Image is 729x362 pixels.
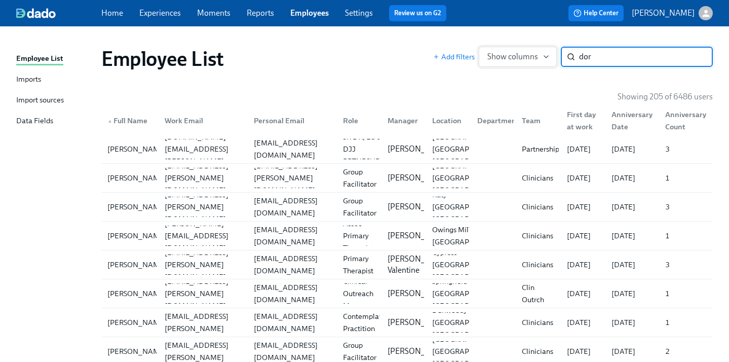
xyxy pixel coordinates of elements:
div: [PERSON_NAME] [103,172,171,184]
div: Group Facilitator [339,195,380,219]
div: [PERSON_NAME] [103,316,171,329]
div: [PERSON_NAME] [103,287,171,300]
div: 2 [661,345,711,357]
a: Imports [16,74,93,86]
p: [PERSON_NAME] Valentine [388,254,450,276]
p: [PERSON_NAME] [388,346,450,357]
button: Review us on G2 [389,5,446,21]
div: Manager [379,111,424,131]
span: ▲ [107,119,112,124]
a: [PERSON_NAME][EMAIL_ADDRESS][PERSON_NAME][DOMAIN_NAME][EMAIL_ADDRESS][PERSON_NAME][DOMAIN_NAME]Gr... [101,164,713,193]
div: [PERSON_NAME][EMAIL_ADDRESS][DOMAIN_NAME] [161,218,246,254]
div: [PERSON_NAME][PERSON_NAME][DOMAIN_NAME][EMAIL_ADDRESS][PERSON_NAME][DOMAIN_NAME][EMAIL_ADDRESS][D... [101,135,713,163]
div: [EMAIL_ADDRESS][PERSON_NAME][DOMAIN_NAME] [250,160,335,196]
div: Department [473,115,523,127]
div: Contemplative Practition [339,310,395,335]
div: Dunwoody [GEOGRAPHIC_DATA] [GEOGRAPHIC_DATA] [428,304,511,341]
div: Anniversary Count [657,111,711,131]
p: [PERSON_NAME] [388,201,450,212]
div: Team [518,115,558,127]
div: Katy [GEOGRAPHIC_DATA] [GEOGRAPHIC_DATA] [428,189,511,225]
a: [PERSON_NAME][EMAIL_ADDRESS][PERSON_NAME][DOMAIN_NAME][EMAIL_ADDRESS][DOMAIN_NAME]Group Facilitat... [101,193,713,222]
p: [PERSON_NAME] [388,143,450,155]
div: ▲Full Name [103,111,157,131]
div: [PERSON_NAME] [103,230,171,242]
div: [DATE] [563,172,603,184]
div: Springfield [GEOGRAPHIC_DATA] [GEOGRAPHIC_DATA] [428,275,511,312]
div: [PERSON_NAME][EMAIL_ADDRESS][PERSON_NAME][DOMAIN_NAME][EMAIL_ADDRESS][PERSON_NAME][DOMAIN_NAME]Gr... [101,164,713,192]
div: [DATE] [563,345,603,357]
div: [PERSON_NAME] [103,259,171,271]
div: [GEOGRAPHIC_DATA] [GEOGRAPHIC_DATA] [GEOGRAPHIC_DATA] [428,160,511,196]
h1: Employee List [101,47,224,71]
div: Manager [383,115,424,127]
div: [DATE] [607,287,657,300]
div: [DATE] [607,316,657,329]
div: 3 [661,201,711,213]
p: [PERSON_NAME] [388,317,450,328]
div: [DATE] [563,143,603,155]
p: [PERSON_NAME] [388,230,450,241]
p: Showing 205 of 6486 users [618,91,713,102]
a: [PERSON_NAME][EMAIL_ADDRESS][PERSON_NAME][DOMAIN_NAME][EMAIL_ADDRESS][DOMAIN_NAME]Clinical Outrea... [101,279,713,308]
a: Reports [247,8,274,18]
div: [EMAIL_ADDRESS][DOMAIN_NAME] [250,195,335,219]
a: Home [101,8,123,18]
span: Help Center [573,8,619,18]
div: [DATE] [563,259,603,271]
div: [DATE] [563,201,603,213]
div: Anniversary Date [607,108,657,133]
a: [PERSON_NAME][PERSON_NAME][EMAIL_ADDRESS][DOMAIN_NAME][EMAIL_ADDRESS][DOMAIN_NAME]Assoc Primary T... [101,222,713,250]
div: [DATE] [607,230,657,242]
div: 1 [661,287,711,300]
div: [DATE] [607,172,657,184]
div: [EMAIL_ADDRESS][DOMAIN_NAME] [250,224,335,248]
div: Import sources [16,94,64,107]
div: [EMAIL_ADDRESS][PERSON_NAME][DOMAIN_NAME] [161,275,246,312]
div: First day at work [559,111,603,131]
div: [DATE] [607,259,657,271]
div: Clinicians [518,316,558,329]
div: Clinicians [518,201,558,213]
a: [PERSON_NAME][EMAIL_ADDRESS][PERSON_NAME][DOMAIN_NAME][EMAIL_ADDRESS][DOMAIN_NAME]Primary Therapi... [101,250,713,279]
div: 3 [661,143,711,155]
div: [DATE] [607,143,657,155]
a: Experiences [139,8,181,18]
div: Clinicians [518,259,558,271]
a: dado [16,8,101,18]
div: 1 [661,316,711,329]
div: 1 [661,230,711,242]
div: Location [428,115,469,127]
div: Imports [16,74,41,86]
div: Full Name [103,115,157,127]
div: [DATE] [607,345,657,357]
div: [PERSON_NAME][EMAIL_ADDRESS][PERSON_NAME][DOMAIN_NAME] [161,298,246,347]
div: 3 [661,259,711,271]
div: [PERSON_NAME] [103,201,171,213]
div: Assoc Primary Therapist [339,218,379,254]
a: Import sources [16,94,93,107]
div: Personal Email [250,115,335,127]
div: Personal Email [246,111,335,131]
div: Team [514,111,558,131]
div: Role [335,111,379,131]
div: [EMAIL_ADDRESS][DOMAIN_NAME] [250,310,335,335]
div: Partnerships [518,143,566,155]
div: [EMAIL_ADDRESS][DOMAIN_NAME] [250,252,335,277]
div: Role [339,115,379,127]
div: 1 [661,172,711,184]
div: [EMAIL_ADDRESS][PERSON_NAME][DOMAIN_NAME] [161,189,246,225]
a: Data Fields [16,115,93,128]
div: [PERSON_NAME][PERSON_NAME][EMAIL_ADDRESS][PERSON_NAME][DOMAIN_NAME][EMAIL_ADDRESS][DOMAIN_NAME]Co... [101,308,713,337]
a: Review us on G2 [394,8,441,18]
div: Data Fields [16,115,53,128]
p: [PERSON_NAME] [388,288,450,299]
div: Anniversary Date [603,111,657,131]
div: [EMAIL_ADDRESS][PERSON_NAME][DOMAIN_NAME] [161,160,246,196]
img: dado [16,8,56,18]
input: Search by name [579,47,713,67]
